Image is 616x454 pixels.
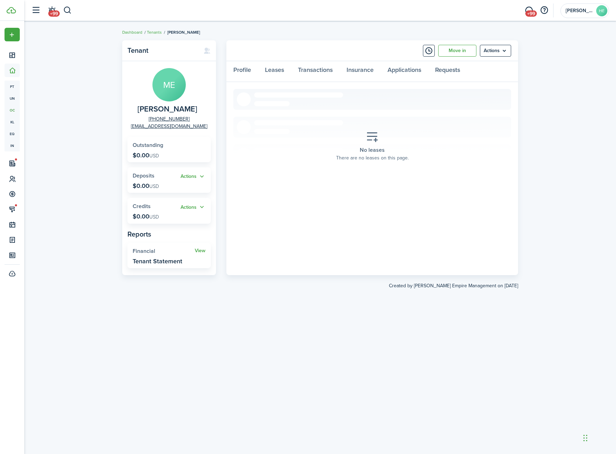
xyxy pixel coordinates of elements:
[258,61,291,82] a: Leases
[5,116,20,128] a: kl
[149,213,159,221] span: USD
[133,172,155,180] span: Deposits
[181,173,206,181] button: Actions
[138,105,197,114] span: Monica Enriquez
[5,128,20,140] a: eq
[133,141,163,149] span: Outstanding
[480,45,511,57] button: Open menu
[147,29,162,35] a: Tenants
[133,182,159,189] p: $0.00
[133,202,151,210] span: Credits
[291,61,340,82] a: Transactions
[48,10,60,17] span: +99
[45,2,58,19] a: Notifications
[149,115,190,123] a: [PHONE_NUMBER]
[127,229,211,239] panel-main-subtitle: Reports
[195,248,206,254] a: View
[438,45,476,57] a: Move in
[133,152,159,159] p: $0.00
[131,123,207,130] a: [EMAIL_ADDRESS][DOMAIN_NAME]
[340,61,381,82] a: Insurance
[566,8,593,13] span: Hudson Empire Management
[29,4,42,17] button: Open sidebar
[5,81,20,92] a: pt
[5,28,20,41] button: Open menu
[525,10,537,17] span: +99
[423,45,435,57] button: Timeline
[149,152,159,159] span: USD
[336,154,409,162] span: There are no leases on this page.
[5,140,20,151] a: in
[5,92,20,104] a: un
[538,5,550,16] button: Open resource center
[381,61,428,82] a: Applications
[583,428,588,448] div: Drag
[149,183,159,190] span: USD
[181,203,206,211] button: Actions
[133,258,182,265] widget-stats-description: Tenant Statement
[522,2,535,19] a: Messaging
[7,7,16,14] img: TenantCloud
[152,68,186,101] avatar-text: ME
[133,248,195,254] widget-stats-title: Financial
[360,146,385,154] span: No leases
[226,61,258,82] a: Profile
[428,61,467,82] a: Requests
[122,275,518,289] created-at: Created by [PERSON_NAME] Empire Management on [DATE]
[181,173,206,181] button: Open menu
[122,29,142,35] a: Dashboard
[480,45,511,57] menu-btn: Actions
[63,5,72,16] button: Search
[581,421,616,454] iframe: Chat Widget
[133,213,159,220] p: $0.00
[181,203,206,211] button: Open menu
[5,104,20,116] a: oc
[167,29,200,35] span: [PERSON_NAME]
[127,47,197,55] panel-main-title: Tenant
[596,5,607,16] avatar-text: HE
